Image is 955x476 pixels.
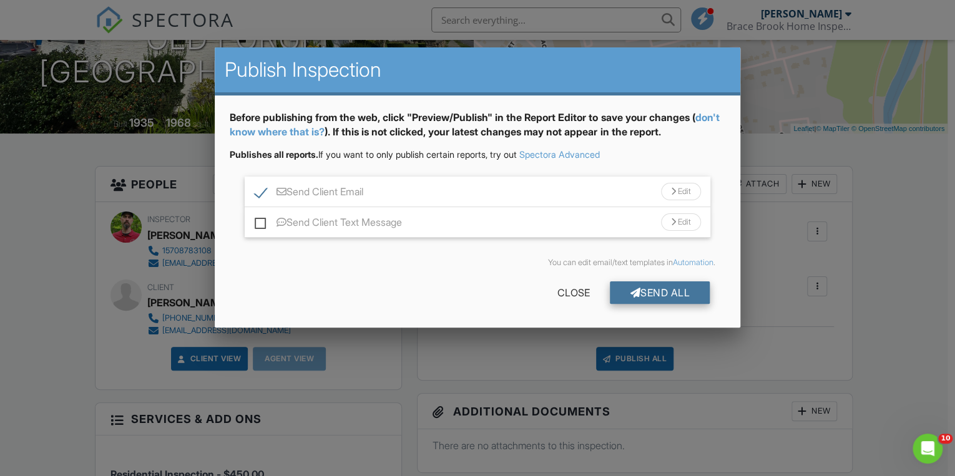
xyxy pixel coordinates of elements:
[938,434,953,444] span: 10
[230,111,719,137] a: don't know where that is?
[230,149,318,160] strong: Publishes all reports.
[661,213,701,231] div: Edit
[610,281,710,304] div: Send All
[537,281,610,304] div: Close
[230,149,517,160] span: If you want to only publish certain reports, try out
[240,258,715,268] div: You can edit email/text templates in .
[255,216,402,232] label: Send Client Text Message
[661,183,701,200] div: Edit
[225,57,730,82] h2: Publish Inspection
[913,434,943,464] iframe: Intercom live chat
[255,186,363,202] label: Send Client Email
[230,110,725,148] div: Before publishing from the web, click "Preview/Publish" in the Report Editor to save your changes...
[519,149,600,160] a: Spectora Advanced
[673,258,713,267] a: Automation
